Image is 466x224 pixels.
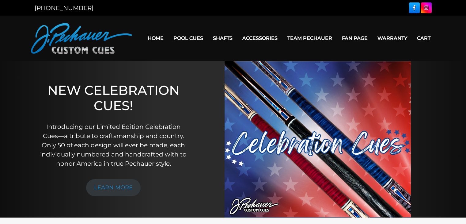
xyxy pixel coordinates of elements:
a: LEARN MORE [86,179,141,196]
a: [PHONE_NUMBER] [35,4,93,12]
a: Pool Cues [169,30,208,46]
a: Accessories [237,30,282,46]
h1: NEW CELEBRATION CUES! [38,83,189,114]
a: Fan Page [337,30,373,46]
img: Pechauer Custom Cues [31,23,132,54]
a: Warranty [373,30,412,46]
a: Team Pechauer [282,30,337,46]
a: Cart [412,30,435,46]
p: Introducing our Limited Edition Celebration Cues—a tribute to craftsmanship and country. Only 50 ... [38,122,189,168]
a: Home [143,30,169,46]
a: Shafts [208,30,237,46]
